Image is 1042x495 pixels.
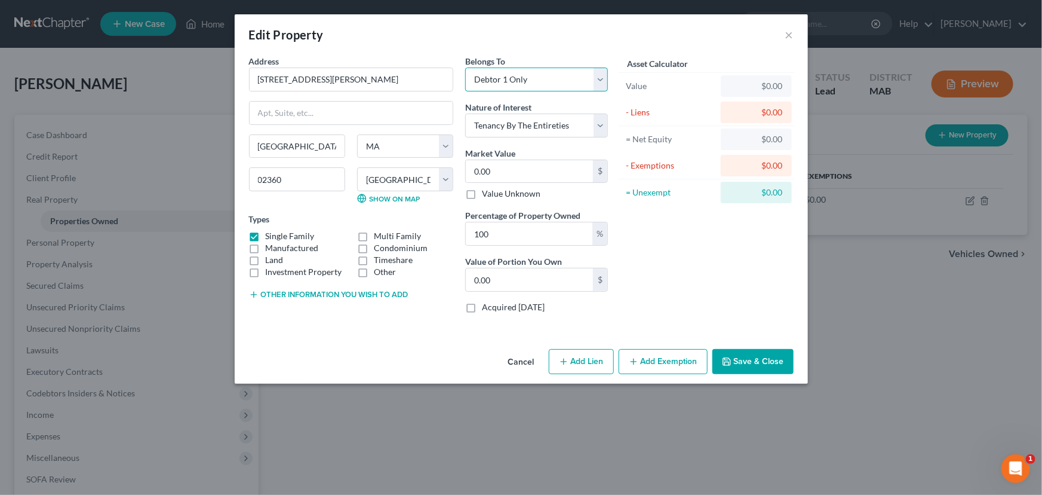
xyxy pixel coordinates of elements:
[250,68,453,91] input: Enter address...
[619,349,708,374] button: Add Exemption
[266,230,315,242] label: Single Family
[626,187,716,198] div: = Unexempt
[249,26,324,43] div: Edit Property
[466,268,593,291] input: 0.00
[592,222,607,245] div: %
[374,230,421,242] label: Multi Family
[465,147,515,160] label: Market Value
[593,160,607,183] div: $
[1026,454,1035,464] span: 1
[249,167,345,191] input: Enter zip...
[250,135,345,158] input: Enter city...
[249,56,279,66] span: Address
[549,349,614,374] button: Add Lien
[482,301,545,313] label: Acquired [DATE]
[466,160,593,183] input: 0.00
[499,350,544,374] button: Cancel
[626,106,716,118] div: - Liens
[374,242,428,254] label: Condominium
[712,349,794,374] button: Save & Close
[1001,454,1030,483] iframe: Intercom live chat
[593,268,607,291] div: $
[730,106,782,118] div: $0.00
[249,290,408,300] button: Other information you wish to add
[465,255,562,268] label: Value of Portion You Own
[785,27,794,42] button: ×
[250,102,453,124] input: Apt, Suite, etc...
[482,188,540,200] label: Value Unknown
[730,133,782,145] div: $0.00
[730,80,782,92] div: $0.00
[730,160,782,172] div: $0.00
[465,101,531,114] label: Nature of Interest
[465,209,580,222] label: Percentage of Property Owned
[627,57,688,70] label: Asset Calculator
[626,80,716,92] div: Value
[374,254,413,266] label: Timeshare
[266,254,284,266] label: Land
[730,187,782,198] div: $0.00
[374,266,396,278] label: Other
[466,222,592,245] input: 0.00
[357,194,420,203] a: Show on Map
[626,133,716,145] div: = Net Equity
[249,213,270,225] label: Types
[266,266,342,278] label: Investment Property
[626,160,716,172] div: - Exemptions
[465,56,505,66] span: Belongs To
[266,242,319,254] label: Manufactured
